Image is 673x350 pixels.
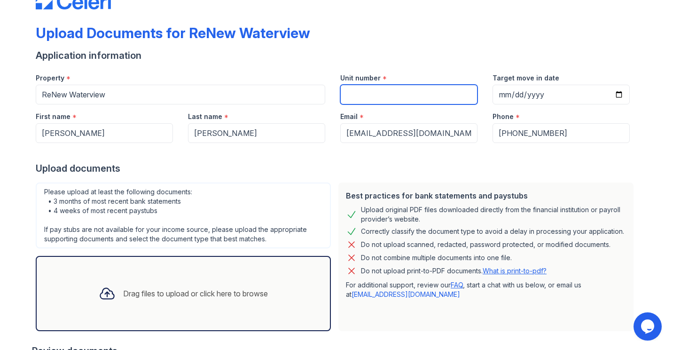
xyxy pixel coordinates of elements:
label: Last name [188,112,222,121]
a: [EMAIL_ADDRESS][DOMAIN_NAME] [352,290,460,298]
label: Property [36,73,64,83]
div: Upload Documents for ReNew Waterview [36,24,310,41]
a: What is print-to-pdf? [483,267,547,275]
div: Upload original PDF files downloaded directly from the financial institution or payroll provider’... [361,205,626,224]
label: Phone [493,112,514,121]
a: FAQ [451,281,463,289]
label: Email [340,112,358,121]
div: Upload documents [36,162,637,175]
div: Best practices for bank statements and paystubs [346,190,626,201]
label: Target move in date [493,73,559,83]
div: Do not upload scanned, redacted, password protected, or modified documents. [361,239,610,250]
div: Application information [36,49,637,62]
label: Unit number [340,73,381,83]
p: For additional support, review our , start a chat with us below, or email us at [346,280,626,299]
div: Do not combine multiple documents into one file. [361,252,512,263]
iframe: chat widget [634,312,664,341]
p: Do not upload print-to-PDF documents. [361,266,547,276]
div: Correctly classify the document type to avoid a delay in processing your application. [361,226,624,237]
div: Drag files to upload or click here to browse [123,288,268,299]
div: Please upload at least the following documents: • 3 months of most recent bank statements • 4 wee... [36,183,331,248]
label: First name [36,112,70,121]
